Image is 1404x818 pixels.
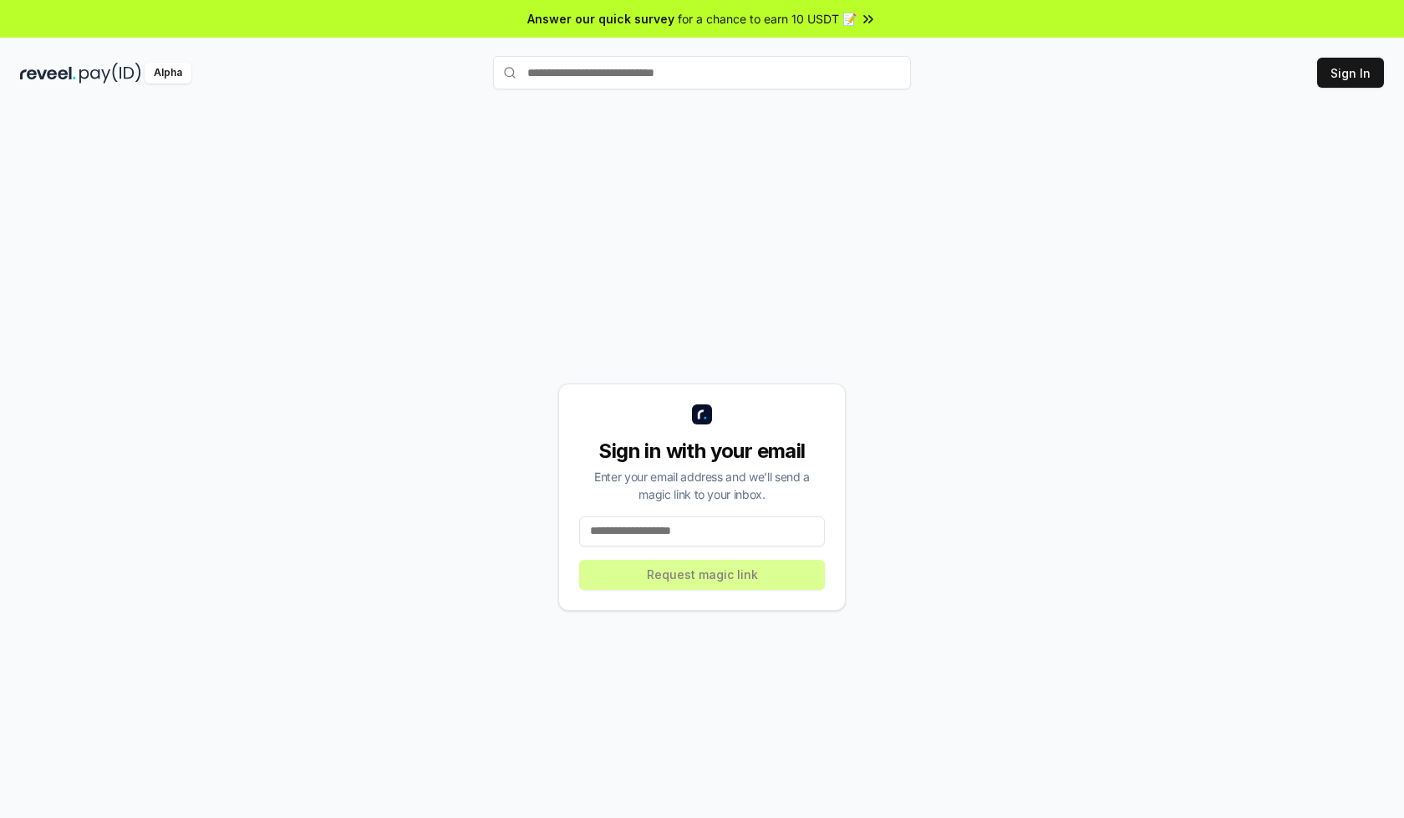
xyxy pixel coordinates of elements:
[20,63,76,84] img: reveel_dark
[1317,58,1384,88] button: Sign In
[579,468,825,503] div: Enter your email address and we’ll send a magic link to your inbox.
[145,63,191,84] div: Alpha
[79,63,141,84] img: pay_id
[579,438,825,465] div: Sign in with your email
[527,10,674,28] span: Answer our quick survey
[692,404,712,424] img: logo_small
[678,10,857,28] span: for a chance to earn 10 USDT 📝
